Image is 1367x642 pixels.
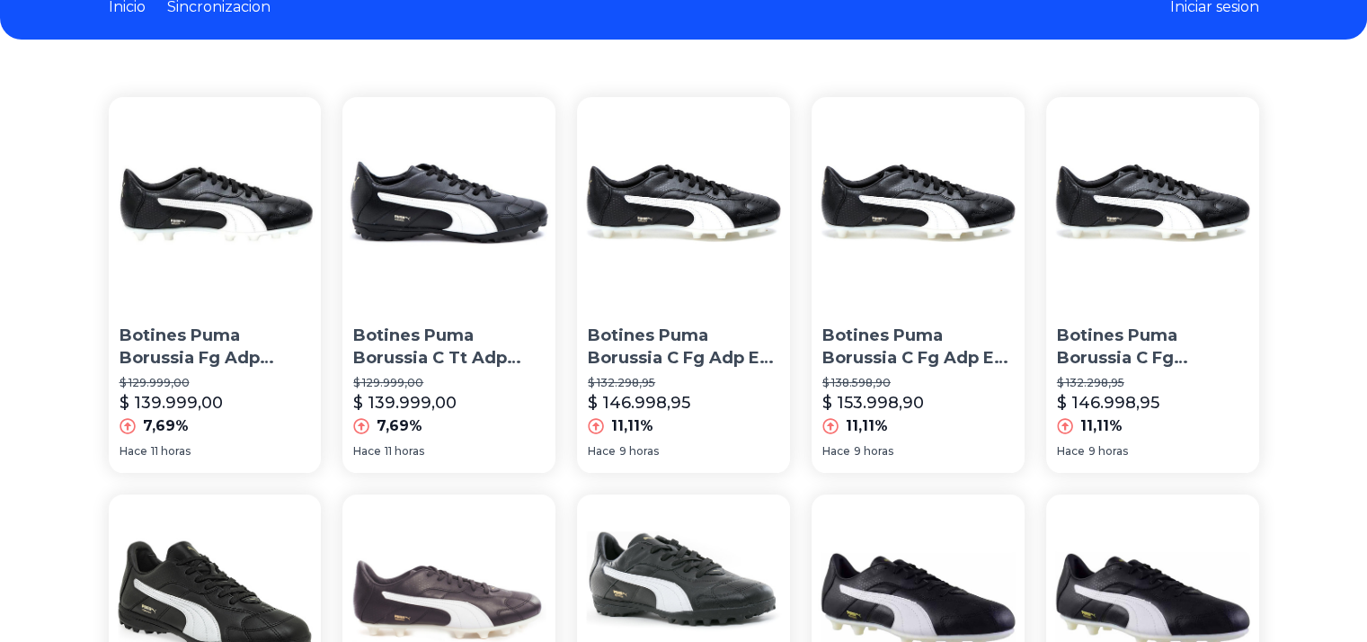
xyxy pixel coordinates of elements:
img: Botines Puma Borussia C Fg Adiprene En Negro Y Blanco [1046,97,1259,310]
span: 9 horas [1088,444,1128,459]
p: $ 153.998,90 [822,390,924,415]
p: $ 132.298,95 [1057,376,1248,390]
a: Botines Puma Borussia C Fg Adp En Negro Y Blanco | DexterBotines Puma Borussia C Fg Adp En Negro ... [577,97,790,473]
span: 11 horas [151,444,191,459]
p: Botines Puma Borussia C Tt Adp Futbol 5 [353,325,545,370]
span: Hace [1057,444,1085,459]
span: 9 horas [619,444,659,459]
span: Hace [353,444,381,459]
p: $ 146.998,95 [588,390,690,415]
a: Botines Puma Borussia C Fg Adp En Negro/blancoBotines Puma Borussia C Fg Adp En Negro/blanco$ 138... [812,97,1025,473]
p: $ 139.999,00 [353,390,457,415]
span: Hace [120,444,147,459]
p: $ 132.298,95 [588,376,779,390]
p: $ 129.999,00 [353,376,545,390]
p: 7,69% [143,415,189,437]
p: 7,69% [377,415,422,437]
p: $ 139.999,00 [120,390,223,415]
span: 11 horas [385,444,424,459]
a: Botines Puma Borussia C Tt Adp Futbol 5 Botines Puma Borussia C Tt Adp Futbol 5$ 129.999,00$ 139.... [342,97,555,473]
p: Botines Puma Borussia C Fg Adiprene En Negro Y Blanco [1057,325,1248,370]
p: $ 146.998,95 [1057,390,1159,415]
a: Botines Puma Borussia C Fg Adiprene En Negro Y BlancoBotines Puma Borussia C Fg Adiprene En Negro... [1046,97,1259,473]
p: 11,11% [1080,415,1123,437]
span: 9 horas [854,444,893,459]
p: 11,11% [611,415,653,437]
p: 11,11% [846,415,888,437]
p: Botines Puma Borussia C Fg Adp En Negro Y Blanco | Dexter [588,325,779,370]
img: Botines Puma Borussia C Fg Adp En Negro/blanco [812,97,1025,310]
img: Botines Puma Borussia Fg Adp Futbol 11 Césped Natural [109,97,322,310]
p: $ 138.598,90 [822,376,1014,390]
p: $ 129.999,00 [120,376,311,390]
img: Botines Puma Borussia C Tt Adp Futbol 5 [342,97,555,310]
img: Botines Puma Borussia C Fg Adp En Negro Y Blanco | Dexter [577,97,790,310]
a: Botines Puma Borussia Fg Adp Futbol 11 Césped NaturalBotines Puma Borussia Fg Adp Futbol 11 Céspe... [109,97,322,473]
span: Hace [588,444,616,459]
p: Botines Puma Borussia C Fg Adp En Negro/blanco [822,325,1014,370]
p: Botines Puma Borussia Fg Adp Futbol 11 Césped Natural [120,325,311,370]
span: Hace [822,444,850,459]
